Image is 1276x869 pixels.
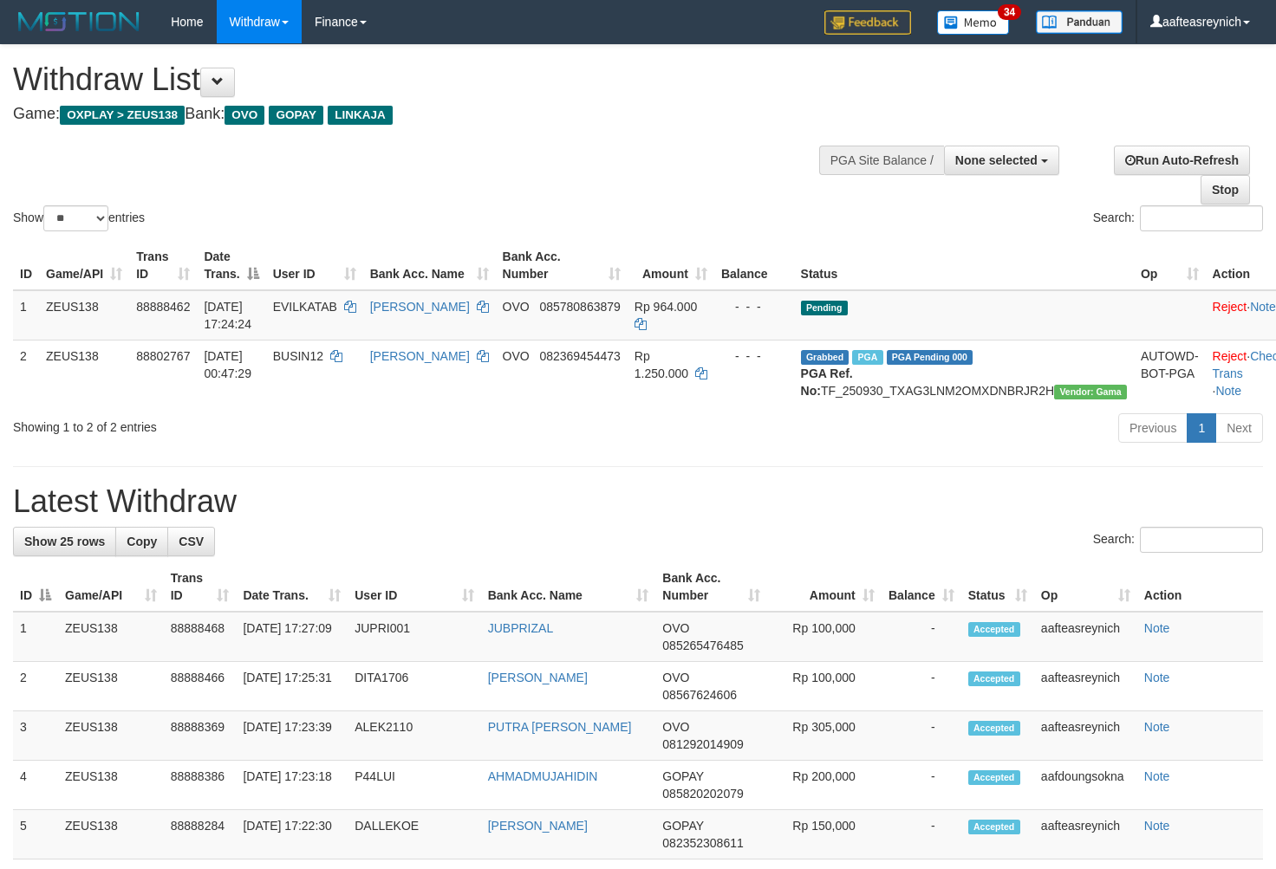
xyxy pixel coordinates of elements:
[794,241,1134,290] th: Status
[662,787,743,801] span: Copy 085820202079 to clipboard
[1137,562,1263,612] th: Action
[503,300,530,314] span: OVO
[13,810,58,859] td: 5
[204,349,251,380] span: [DATE] 00:47:29
[1034,761,1137,810] td: aafdoungsokna
[662,819,703,833] span: GOPAY
[13,484,1263,519] h1: Latest Withdraw
[767,612,882,662] td: Rp 100,000
[1215,413,1263,443] a: Next
[767,761,882,810] td: Rp 200,000
[363,241,496,290] th: Bank Acc. Name: activate to sort column ascending
[882,761,961,810] td: -
[961,562,1034,612] th: Status: activate to sort column ascending
[1034,612,1137,662] td: aafteasreynich
[819,146,944,175] div: PGA Site Balance /
[1187,413,1216,443] a: 1
[882,612,961,662] td: -
[887,350,973,365] span: PGA Pending
[714,241,794,290] th: Balance
[129,241,197,290] th: Trans ID: activate to sort column ascending
[968,820,1020,834] span: Accepted
[58,562,164,612] th: Game/API: activate to sort column ascending
[1118,413,1188,443] a: Previous
[1144,720,1170,734] a: Note
[167,527,215,556] a: CSV
[1093,205,1263,231] label: Search:
[1034,711,1137,761] td: aafteasreynich
[1201,175,1250,204] a: Stop
[968,622,1020,637] span: Accepted
[370,349,470,363] a: [PERSON_NAME]
[1034,562,1137,612] th: Op: activate to sort column ascending
[662,769,703,783] span: GOPAY
[58,612,164,662] td: ZEUS138
[1034,662,1137,711] td: aafteasreynich
[236,662,348,711] td: [DATE] 17:25:31
[968,671,1020,686] span: Accepted
[1134,340,1206,406] td: AUTOWD-BOT-PGA
[58,810,164,859] td: ZEUS138
[794,340,1134,406] td: TF_250930_TXAG3LNM2OMXDNBRJR2H
[662,688,737,702] span: Copy 08567624606 to clipboard
[39,290,129,340] td: ZEUS138
[488,671,588,684] a: [PERSON_NAME]
[767,562,882,612] th: Amount: activate to sort column ascending
[1144,671,1170,684] a: Note
[944,146,1059,175] button: None selected
[1114,146,1250,175] a: Run Auto-Refresh
[164,810,237,859] td: 88888284
[348,810,480,859] td: DALLEKOE
[164,761,237,810] td: 88888386
[370,300,470,314] a: [PERSON_NAME]
[164,662,237,711] td: 88888466
[164,612,237,662] td: 88888468
[13,62,833,97] h1: Withdraw List
[13,241,39,290] th: ID
[539,300,620,314] span: Copy 085780863879 to clipboard
[662,671,689,684] span: OVO
[767,662,882,711] td: Rp 100,000
[662,836,743,850] span: Copy 082352308611 to clipboard
[13,106,833,123] h4: Game: Bank:
[115,527,168,556] a: Copy
[236,612,348,662] td: [DATE] 17:27:09
[13,9,145,35] img: MOTION_logo.png
[1093,527,1263,553] label: Search:
[1215,384,1241,398] a: Note
[662,639,743,652] span: Copy 085265476485 to clipboard
[43,205,108,231] select: Showentries
[13,290,39,340] td: 1
[655,562,766,612] th: Bank Acc. Number: activate to sort column ascending
[1213,300,1247,314] a: Reject
[58,761,164,810] td: ZEUS138
[488,769,598,783] a: AHMADMUJAHIDIN
[662,621,689,635] span: OVO
[136,300,190,314] span: 88888462
[882,711,961,761] td: -
[13,662,58,711] td: 2
[882,662,961,711] td: -
[236,711,348,761] td: [DATE] 17:23:39
[662,720,689,734] span: OVO
[968,770,1020,785] span: Accepted
[328,106,393,125] span: LINKAJA
[955,153,1038,167] span: None selected
[1213,349,1247,363] a: Reject
[801,366,853,398] b: PGA Ref. No:
[13,761,58,810] td: 4
[635,349,688,380] span: Rp 1.250.000
[127,535,157,548] span: Copy
[348,662,480,711] td: DITA1706
[503,349,530,363] span: OVO
[635,300,697,314] span: Rp 964.000
[539,349,620,363] span: Copy 082369454473 to clipboard
[13,562,58,612] th: ID: activate to sort column descending
[852,350,882,365] span: Marked by aafsreyleap
[801,301,848,315] span: Pending
[348,612,480,662] td: JUPRI001
[13,205,145,231] label: Show entries
[13,612,58,662] td: 1
[1054,385,1127,399] span: Vendor URL: https://trx31.1velocity.biz
[488,720,632,734] a: PUTRA [PERSON_NAME]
